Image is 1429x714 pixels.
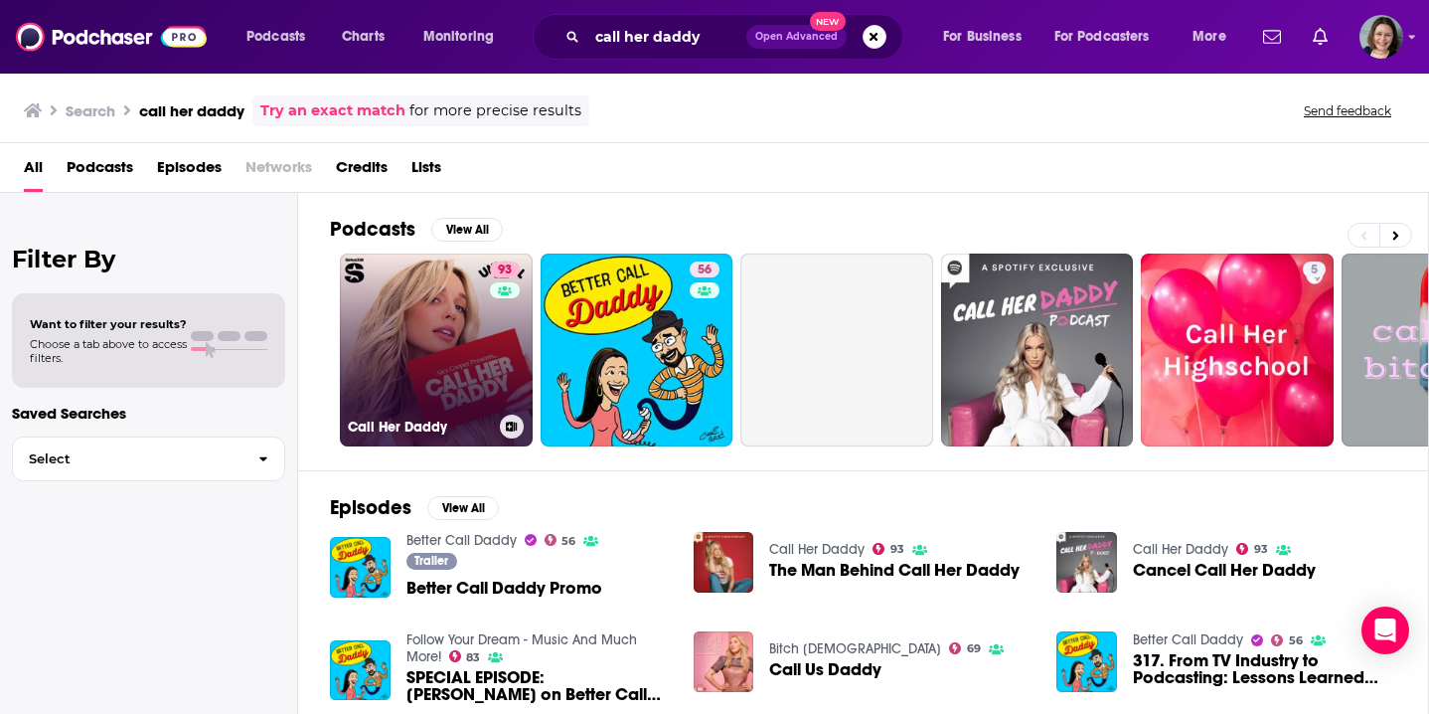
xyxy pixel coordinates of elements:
div: Search podcasts, credits, & more... [552,14,922,60]
span: Monitoring [423,23,494,51]
a: Episodes [157,151,222,192]
img: User Profile [1359,15,1403,59]
img: Cancel Call Her Daddy [1056,532,1117,593]
img: Call Us Daddy [694,631,754,692]
a: 5 [1303,262,1326,277]
a: Show notifications dropdown [1305,20,1336,54]
span: Charts [342,23,385,51]
a: Show notifications dropdown [1255,20,1289,54]
span: Want to filter your results? [30,317,187,331]
span: New [810,12,846,31]
a: Try an exact match [260,99,405,122]
span: More [1192,23,1226,51]
input: Search podcasts, credits, & more... [587,21,746,53]
button: Show profile menu [1359,15,1403,59]
a: Better Call Daddy Promo [406,580,602,597]
a: Bitch Bible [769,640,941,657]
a: 56 [690,262,719,277]
a: 317. From TV Industry to Podcasting: Lessons Learned and Evolution of Better Call Daddy [1056,631,1117,692]
a: SPECIAL EPISODE: Robert on Better Call Daddy [406,669,670,703]
button: open menu [1041,21,1179,53]
button: open menu [409,21,520,53]
a: Better Call Daddy [1133,631,1243,648]
span: Networks [245,151,312,192]
button: open menu [233,21,331,53]
a: 317. From TV Industry to Podcasting: Lessons Learned and Evolution of Better Call Daddy [1133,652,1396,686]
button: Select [12,437,285,481]
a: Call Her Daddy [1133,541,1228,558]
span: 56 [1289,636,1303,645]
a: EpisodesView All [330,495,499,520]
span: 5 [1311,261,1318,280]
h2: Podcasts [330,217,415,242]
span: 56 [698,261,712,280]
img: SPECIAL EPISODE: Robert on Better Call Daddy [330,640,391,701]
a: Credits [336,151,388,192]
h3: Search [66,101,115,120]
span: 93 [1254,545,1268,554]
span: Podcasts [246,23,305,51]
button: Open AdvancedNew [746,25,847,49]
button: open menu [1179,21,1251,53]
span: Open Advanced [755,32,838,42]
a: 93 [1236,543,1268,555]
a: 5 [1141,254,1334,446]
button: open menu [929,21,1046,53]
a: Cancel Call Her Daddy [1133,562,1316,579]
h3: Call Her Daddy [348,419,492,436]
a: The Man Behind Call Her Daddy [769,562,1020,579]
a: 83 [449,650,481,662]
span: 93 [498,261,512,280]
span: for more precise results [409,99,581,122]
span: 83 [466,653,480,662]
a: PodcastsView All [330,217,503,242]
a: Podcasts [67,151,133,192]
a: Call Us Daddy [769,661,881,678]
h2: Episodes [330,495,411,520]
span: SPECIAL EPISODE: [PERSON_NAME] on Better Call Daddy [406,669,670,703]
img: Podchaser - Follow, Share and Rate Podcasts [16,18,207,56]
img: The Man Behind Call Her Daddy [694,532,754,593]
a: Lists [411,151,441,192]
button: View All [431,218,503,242]
span: 93 [890,545,904,554]
span: 69 [967,644,981,653]
span: For Podcasters [1054,23,1150,51]
a: 56 [545,534,576,546]
a: Better Call Daddy [406,532,517,549]
button: Send feedback [1298,102,1397,119]
a: 93Call Her Daddy [340,254,533,446]
a: All [24,151,43,192]
a: 93 [873,543,904,555]
h2: Filter By [12,245,285,273]
span: For Business [943,23,1022,51]
a: Charts [329,21,397,53]
div: Open Intercom Messenger [1361,607,1409,654]
span: Trailer [414,555,448,567]
p: Saved Searches [12,404,285,423]
a: 69 [949,642,981,654]
a: Call Her Daddy [769,541,865,558]
h3: call her daddy [139,101,244,120]
a: Follow Your Dream - Music And Much More! [406,631,637,665]
img: Better Call Daddy Promo [330,537,391,598]
a: 56 [541,254,733,446]
span: Choose a tab above to access filters. [30,337,187,365]
a: 93 [490,262,520,277]
button: View All [427,496,499,520]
